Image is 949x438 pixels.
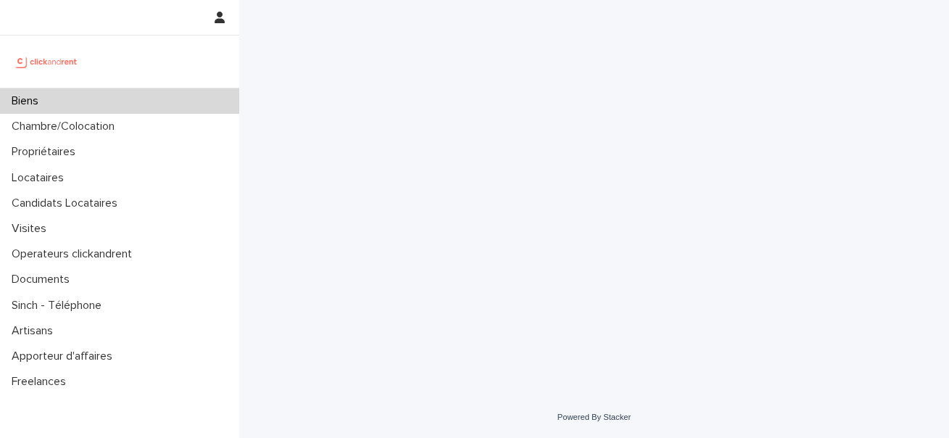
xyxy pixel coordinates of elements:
p: Artisans [6,324,65,338]
p: Visites [6,222,58,236]
p: Sinch - Téléphone [6,299,113,313]
p: Chambre/Colocation [6,120,126,133]
p: Operateurs clickandrent [6,247,144,261]
p: Candidats Locataires [6,197,129,210]
p: Locataires [6,171,75,185]
p: Apporteur d'affaires [6,350,124,363]
p: Propriétaires [6,145,87,159]
p: Biens [6,94,50,108]
p: Documents [6,273,81,286]
p: Freelances [6,375,78,389]
img: UCB0brd3T0yccxBKYDjQ [12,47,82,76]
a: Powered By Stacker [558,413,631,421]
